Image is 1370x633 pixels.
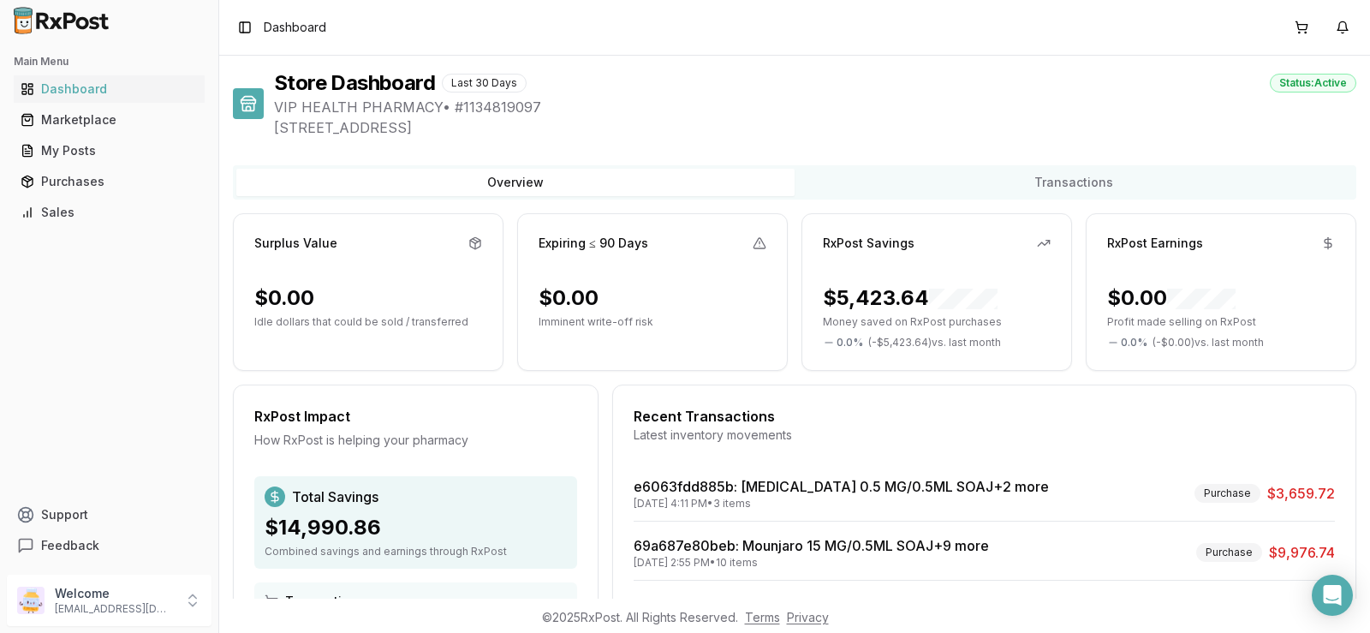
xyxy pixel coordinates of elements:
div: Recent Transactions [634,406,1335,427]
div: Combined savings and earnings through RxPost [265,545,567,558]
span: Feedback [41,537,99,554]
button: My Posts [7,137,211,164]
span: ( - $0.00 ) vs. last month [1153,336,1264,349]
span: $9,976.74 [1269,542,1335,563]
a: My Posts [14,135,205,166]
div: $5,423.64 [823,284,998,312]
div: RxPost Impact [254,406,577,427]
div: Purchase [1194,484,1260,503]
a: 9c3989cf88c0: Mounjaro 12.5 MG/0.5ML SOAJ+3 more [634,596,997,613]
a: 69a687e80beb: Mounjaro 15 MG/0.5ML SOAJ+9 more [634,537,989,554]
div: Purchase [1196,543,1262,562]
div: RxPost Earnings [1107,235,1203,252]
div: Dashboard [21,81,198,98]
button: Transactions [795,169,1353,196]
div: How RxPost is helping your pharmacy [254,432,577,449]
a: Privacy [787,610,829,624]
a: Sales [14,197,205,228]
div: Open Intercom Messenger [1312,575,1353,616]
button: Overview [236,169,795,196]
button: Purchases [7,168,211,195]
a: Dashboard [14,74,205,105]
div: [DATE] 4:11 PM • 3 items [634,497,1049,511]
div: Sales [21,204,198,221]
div: [DATE] 2:55 PM • 10 items [634,556,989,570]
div: Last 30 Days [442,74,527,93]
div: Expiring ≤ 90 Days [539,235,648,252]
div: RxPost Savings [823,235,914,252]
a: e6063fdd885b: [MEDICAL_DATA] 0.5 MG/0.5ML SOAJ+2 more [634,478,1049,495]
p: Welcome [55,585,174,602]
img: RxPost Logo [7,7,116,34]
a: Marketplace [14,105,205,135]
div: $0.00 [1107,284,1236,312]
span: [STREET_ADDRESS] [274,117,1356,138]
span: VIP HEALTH PHARMACY • # 1134819097 [274,97,1356,117]
div: Latest inventory movements [634,427,1335,444]
h2: Main Menu [14,55,205,69]
div: Status: Active [1270,74,1356,93]
h1: Store Dashboard [274,69,435,97]
a: Terms [745,610,780,624]
img: User avatar [17,587,45,614]
p: Profit made selling on RxPost [1107,315,1335,329]
p: Money saved on RxPost purchases [823,315,1051,329]
span: ( - $5,423.64 ) vs. last month [868,336,1001,349]
p: Idle dollars that could be sold / transferred [254,315,482,329]
div: $0.00 [539,284,599,312]
span: Dashboard [264,19,326,36]
span: Total Savings [292,487,378,507]
div: Purchases [21,173,198,190]
p: [EMAIL_ADDRESS][DOMAIN_NAME] [55,602,174,616]
button: Sales [7,199,211,226]
span: 0.0 % [1121,336,1147,349]
div: Surplus Value [254,235,337,252]
span: $3,659.72 [1267,483,1335,504]
button: Marketplace [7,106,211,134]
div: Marketplace [21,111,198,128]
button: Feedback [7,530,211,561]
button: Support [7,499,211,530]
nav: breadcrumb [264,19,326,36]
div: My Posts [21,142,198,159]
div: $14,990.86 [265,514,567,541]
p: Imminent write-off risk [539,315,766,329]
a: Purchases [14,166,205,197]
span: 0.0 % [837,336,863,349]
span: Transactions [285,593,364,610]
button: Dashboard [7,75,211,103]
div: $0.00 [254,284,314,312]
